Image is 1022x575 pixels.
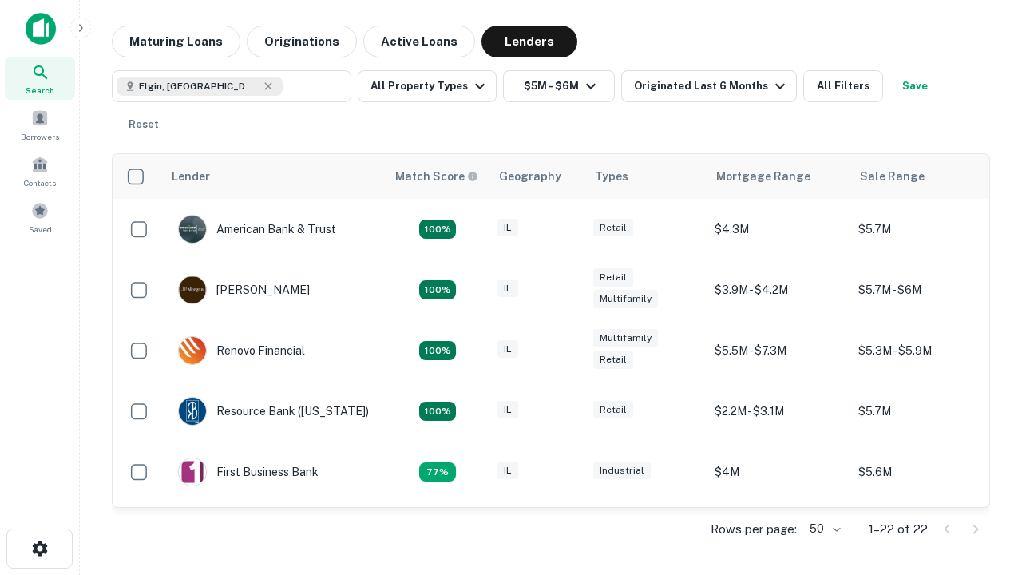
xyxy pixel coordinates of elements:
div: Retail [593,268,633,287]
img: picture [179,398,206,425]
td: $5.1M [850,502,994,563]
td: $2.2M - $3.1M [707,381,850,442]
td: $5.7M - $6M [850,260,994,320]
div: IL [497,462,518,480]
button: Originated Last 6 Months [621,70,797,102]
th: Capitalize uses an advanced AI algorithm to match your search with the best lender. The match sco... [386,154,489,199]
div: Originated Last 6 Months [634,77,790,96]
div: Lender [172,167,210,186]
div: Geography [499,167,561,186]
span: Saved [29,223,52,236]
button: All Property Types [358,70,497,102]
a: Search [5,57,75,100]
img: picture [179,337,206,364]
a: Saved [5,196,75,239]
div: IL [497,280,518,298]
div: Matching Properties: 4, hasApolloMatch: undefined [419,341,456,360]
button: Lenders [481,26,577,57]
td: $5.3M - $5.9M [850,320,994,381]
div: Retail [593,351,633,369]
div: Capitalize uses an advanced AI algorithm to match your search with the best lender. The match sco... [395,168,478,185]
td: $5.6M [850,442,994,502]
th: Types [585,154,707,199]
span: Elgin, [GEOGRAPHIC_DATA], [GEOGRAPHIC_DATA] [139,79,259,93]
div: Renovo Financial [178,336,305,365]
div: Matching Properties: 4, hasApolloMatch: undefined [419,402,456,421]
div: Mortgage Range [716,167,810,186]
div: Resource Bank ([US_STATE]) [178,397,369,426]
div: Industrial [593,462,651,480]
div: First Business Bank [178,458,319,486]
td: $4M [707,442,850,502]
div: Retail [593,219,633,237]
p: 1–22 of 22 [869,520,928,539]
a: Borrowers [5,103,75,146]
div: Types [595,167,628,186]
button: Reset [118,109,169,141]
td: $4.3M [707,199,850,260]
span: Search [26,84,54,97]
button: Originations [247,26,357,57]
span: Borrowers [21,130,59,143]
td: $5.7M [850,199,994,260]
div: Matching Properties: 3, hasApolloMatch: undefined [419,462,456,482]
img: picture [179,458,206,486]
iframe: Chat Widget [942,396,1022,473]
button: Save your search to get updates of matches that match your search criteria. [889,70,941,102]
th: Sale Range [850,154,994,199]
h6: Match Score [395,168,475,185]
td: $5.5M - $7.3M [707,320,850,381]
a: Contacts [5,149,75,192]
div: American Bank & Trust [178,215,336,244]
button: Maturing Loans [112,26,240,57]
td: $3.1M [707,502,850,563]
div: Retail [593,401,633,419]
div: IL [497,340,518,359]
div: Multifamily [593,290,658,308]
div: Matching Properties: 7, hasApolloMatch: undefined [419,220,456,239]
button: $5M - $6M [503,70,615,102]
div: IL [497,401,518,419]
button: Active Loans [363,26,475,57]
div: Multifamily [593,329,658,347]
div: 50 [803,517,843,541]
img: capitalize-icon.png [26,13,56,45]
div: Matching Properties: 4, hasApolloMatch: undefined [419,280,456,299]
th: Geography [489,154,585,199]
td: $3.9M - $4.2M [707,260,850,320]
th: Lender [162,154,386,199]
p: Rows per page: [711,520,797,539]
div: Sale Range [860,167,925,186]
img: picture [179,276,206,303]
span: Contacts [24,176,56,189]
th: Mortgage Range [707,154,850,199]
img: picture [179,216,206,243]
button: All Filters [803,70,883,102]
div: IL [497,219,518,237]
div: [PERSON_NAME] [178,276,310,304]
td: $5.7M [850,381,994,442]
